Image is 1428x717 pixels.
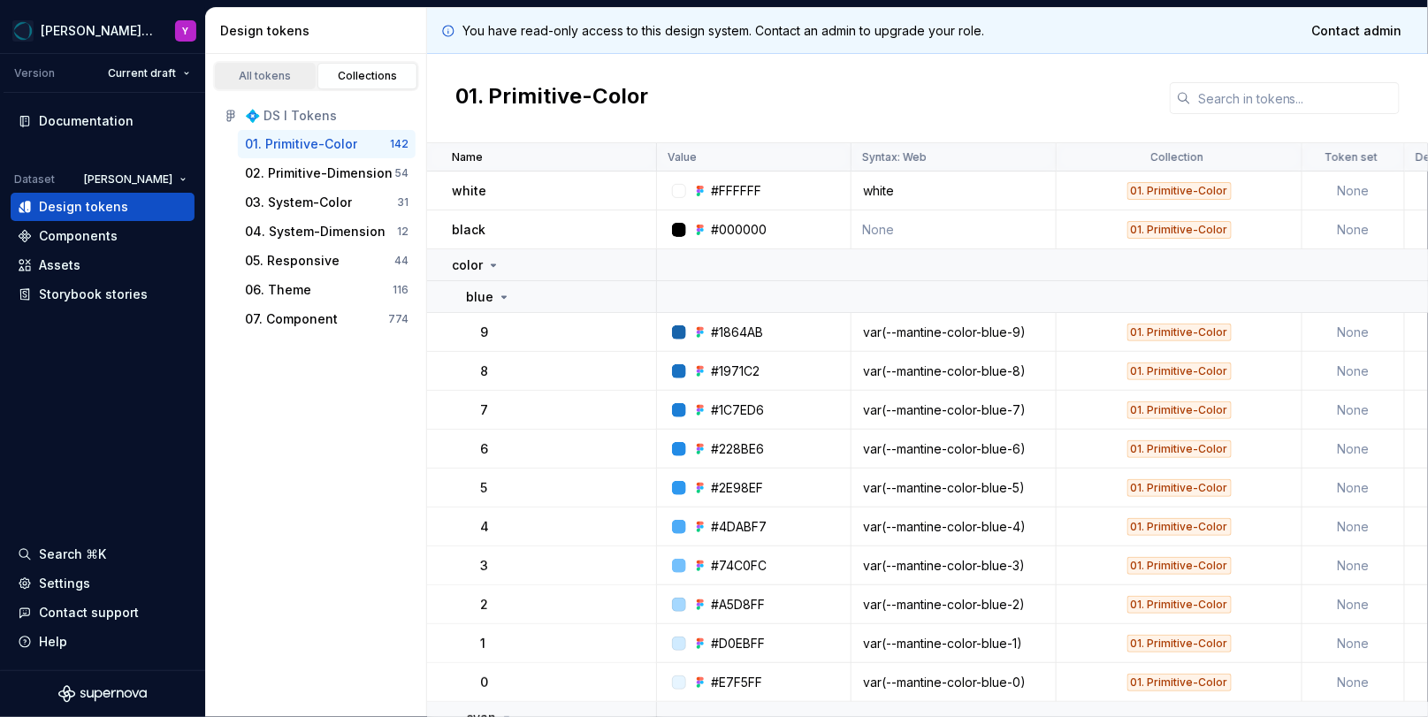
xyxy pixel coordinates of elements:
[455,82,648,114] h2: 01. Primitive-Color
[394,254,409,268] div: 44
[39,633,67,651] div: Help
[452,150,483,164] p: Name
[852,518,1055,536] div: var(--mantine-color-blue-4)
[238,159,416,187] button: 02. Primitive-Dimension54
[1302,546,1405,585] td: None
[480,557,488,575] p: 3
[1302,624,1405,663] td: None
[84,172,172,187] span: [PERSON_NAME]
[711,479,763,497] div: #2E98EF
[324,69,412,83] div: Collections
[39,198,128,216] div: Design tokens
[4,11,202,50] button: [PERSON_NAME] Design SystemY
[1191,82,1400,114] input: Search in tokens...
[711,182,761,200] div: #FFFFFF
[245,164,393,182] div: 02. Primitive-Dimension
[388,312,409,326] div: 774
[1127,401,1232,419] div: 01. Primitive-Color
[11,193,195,221] a: Design tokens
[39,545,106,563] div: Search ⌘K
[480,479,487,497] p: 5
[183,24,189,38] div: Y
[238,130,416,158] a: 01. Primitive-Color142
[39,227,118,245] div: Components
[397,195,409,210] div: 31
[668,150,697,164] p: Value
[462,22,984,40] p: You have read-only access to this design system. Contact an admin to upgrade your role.
[245,252,340,270] div: 05. Responsive
[852,674,1055,691] div: var(--mantine-color-blue-0)
[238,247,416,275] button: 05. Responsive44
[711,674,762,691] div: #E7F5FF
[1302,352,1405,391] td: None
[1325,150,1378,164] p: Token set
[221,69,309,83] div: All tokens
[1127,182,1232,200] div: 01. Primitive-Color
[39,112,134,130] div: Documentation
[852,596,1055,614] div: var(--mantine-color-blue-2)
[480,635,485,652] p: 1
[1302,313,1405,352] td: None
[711,596,765,614] div: #A5D8FF
[39,286,148,303] div: Storybook stories
[711,557,767,575] div: #74C0FC
[1302,430,1405,469] td: None
[1301,15,1414,47] a: Contact admin
[245,281,311,299] div: 06. Theme
[480,596,488,614] p: 2
[100,61,198,86] button: Current draft
[852,479,1055,497] div: var(--mantine-color-blue-5)
[1312,22,1402,40] span: Contact admin
[1302,507,1405,546] td: None
[245,194,352,211] div: 03. System-Color
[1127,440,1232,458] div: 01. Primitive-Color
[480,674,488,691] p: 0
[851,210,1057,249] td: None
[480,362,488,380] p: 8
[480,401,488,419] p: 7
[711,221,767,239] div: #000000
[480,518,489,536] p: 4
[1302,172,1405,210] td: None
[238,276,416,304] a: 06. Theme116
[108,66,176,80] span: Current draft
[1127,518,1232,536] div: 01. Primitive-Color
[238,217,416,246] button: 04. System-Dimension12
[11,222,195,250] a: Components
[1127,674,1232,691] div: 01. Primitive-Color
[480,440,488,458] p: 6
[41,22,154,40] div: [PERSON_NAME] Design System
[1151,150,1204,164] p: Collection
[852,182,1055,200] div: white
[1302,391,1405,430] td: None
[393,283,409,297] div: 116
[245,107,409,125] div: 💠 DS I Tokens
[711,635,765,652] div: #D0EBFF
[11,280,195,309] a: Storybook stories
[1127,479,1232,497] div: 01. Primitive-Color
[1127,557,1232,575] div: 01. Primitive-Color
[711,518,767,536] div: #4DABF7
[39,604,139,622] div: Contact support
[14,172,55,187] div: Dataset
[11,628,195,656] button: Help
[711,362,760,380] div: #1971C2
[452,182,486,200] p: white
[852,635,1055,652] div: var(--mantine-color-blue-1)
[220,22,419,40] div: Design tokens
[1127,362,1232,380] div: 01. Primitive-Color
[245,135,357,153] div: 01. Primitive-Color
[245,223,386,240] div: 04. System-Dimension
[711,440,764,458] div: #228BE6
[390,137,409,151] div: 142
[245,310,338,328] div: 07. Component
[11,599,195,627] button: Contact support
[39,575,90,592] div: Settings
[238,188,416,217] button: 03. System-Color31
[238,305,416,333] button: 07. Component774
[466,288,493,306] p: blue
[12,20,34,42] img: e0e0e46e-566d-4916-84b9-f308656432a6.png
